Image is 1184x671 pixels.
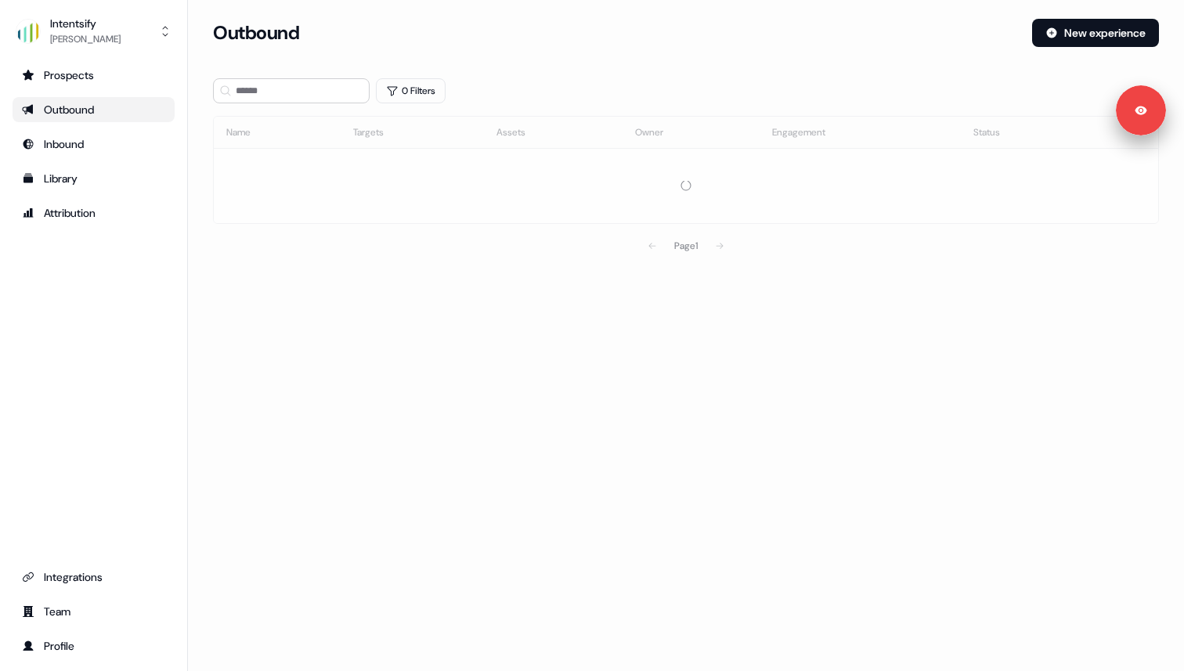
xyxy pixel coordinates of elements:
button: 0 Filters [376,78,446,103]
a: Go to integrations [13,565,175,590]
div: Attribution [22,205,165,221]
h3: Outbound [213,21,299,45]
div: Team [22,604,165,619]
a: Go to outbound experience [13,97,175,122]
div: Outbound [22,102,165,117]
div: Library [22,171,165,186]
div: Profile [22,638,165,654]
div: [PERSON_NAME] [50,31,121,47]
div: Intentsify [50,16,121,31]
div: Prospects [22,67,165,83]
a: Go to profile [13,633,175,658]
a: Go to prospects [13,63,175,88]
button: Intentsify[PERSON_NAME] [13,13,175,50]
div: Inbound [22,136,165,152]
button: New experience [1032,19,1159,47]
a: Go to team [13,599,175,624]
a: Go to templates [13,166,175,191]
div: Integrations [22,569,165,585]
a: Go to attribution [13,200,175,225]
a: Go to Inbound [13,132,175,157]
